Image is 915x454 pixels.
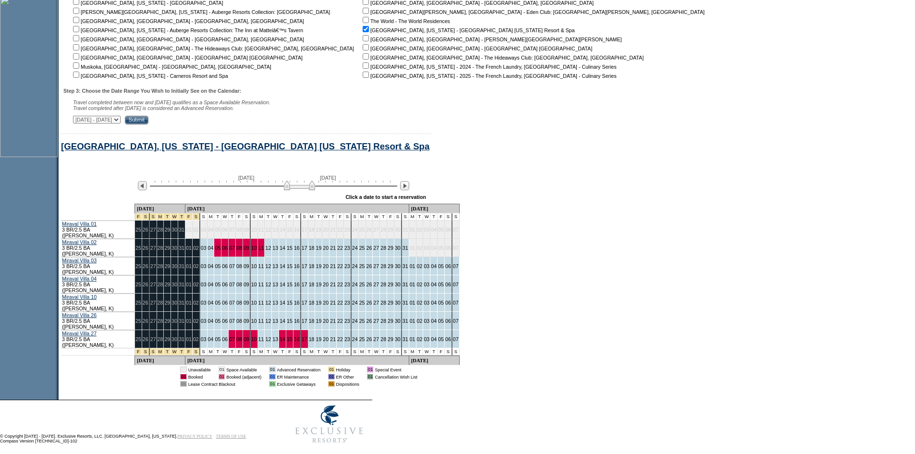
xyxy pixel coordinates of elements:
[61,221,135,239] td: 3 BR/2.5 BA ([PERSON_NAME], K)
[73,105,234,111] nobr: Travel completed after [DATE] is considered an Advanced Reservation.
[236,245,242,251] a: 08
[438,300,444,306] a: 05
[388,318,393,324] a: 29
[222,336,228,342] a: 06
[135,221,142,239] td: 25
[380,282,386,287] a: 28
[395,318,401,324] a: 30
[380,336,386,342] a: 28
[125,116,148,124] input: Submit
[287,245,293,251] a: 15
[302,318,307,324] a: 17
[272,318,278,324] a: 13
[410,300,415,306] a: 01
[438,318,444,324] a: 05
[157,213,164,221] td: New Year's 2026/2027
[316,300,321,306] a: 19
[409,204,460,213] td: [DATE]
[403,318,408,324] a: 31
[62,258,97,263] a: Miraval Villa 03
[403,282,408,287] a: 31
[258,300,264,306] a: 11
[359,318,365,324] a: 25
[417,263,423,269] a: 02
[280,318,285,324] a: 14
[286,400,372,448] img: Exclusive Resorts
[287,282,293,287] a: 15
[135,213,142,221] td: Christmas 2026
[236,282,242,287] a: 08
[251,263,257,269] a: 10
[323,263,329,269] a: 20
[258,336,264,342] a: 11
[150,213,157,221] td: New Year's 2026/2027
[265,300,271,306] a: 12
[71,27,303,33] nobr: [GEOGRAPHIC_DATA], [US_STATE] - Auberge Resorts Collection: The Inn at Matteiâ€™s Tavern
[287,336,293,342] a: 15
[302,300,307,306] a: 17
[265,263,271,269] a: 12
[302,282,307,287] a: 17
[373,300,379,306] a: 27
[366,213,373,221] td: T
[345,194,426,200] div: Click a date to start a reservation
[380,263,386,269] a: 28
[409,213,416,221] td: M
[438,336,444,342] a: 05
[337,336,343,342] a: 22
[400,181,409,190] img: Next
[417,318,423,324] a: 02
[344,245,350,251] a: 23
[337,318,343,324] a: 22
[62,276,97,282] a: Miraval Villa 04
[244,245,249,251] a: 09
[280,263,285,269] a: 14
[366,300,372,306] a: 26
[236,263,242,269] a: 08
[323,318,329,324] a: 20
[359,213,366,221] td: M
[366,282,372,287] a: 26
[453,318,459,324] a: 07
[320,175,336,181] span: [DATE]
[142,221,150,239] td: 26
[361,9,705,15] nobr: [GEOGRAPHIC_DATA][PERSON_NAME], [GEOGRAPHIC_DATA] - Eden Club: [GEOGRAPHIC_DATA][PERSON_NAME], [G...
[244,336,249,342] a: 09
[62,294,97,300] a: Miraval Villa 10
[215,263,220,269] a: 05
[222,263,228,269] a: 06
[251,336,257,342] a: 10
[244,282,249,287] a: 09
[403,300,408,306] a: 31
[244,263,249,269] a: 09
[309,245,315,251] a: 18
[359,300,365,306] a: 25
[424,336,429,342] a: 03
[280,300,285,306] a: 14
[302,245,307,251] a: 17
[417,300,423,306] a: 02
[214,213,221,221] td: T
[222,318,228,324] a: 06
[294,318,300,324] a: 16
[344,318,350,324] a: 23
[431,336,437,342] a: 04
[222,245,228,251] a: 06
[265,245,271,251] a: 12
[453,263,459,269] a: 07
[431,282,437,287] a: 04
[251,300,257,306] a: 10
[280,245,285,251] a: 14
[403,263,408,269] a: 31
[207,213,215,221] td: M
[352,263,358,269] a: 24
[315,213,322,221] td: T
[438,213,445,221] td: F
[323,336,329,342] a: 20
[71,37,304,42] nobr: [GEOGRAPHIC_DATA], [GEOGRAPHIC_DATA] - [GEOGRAPHIC_DATA], [GEOGRAPHIC_DATA]
[62,239,97,245] a: Miraval Villa 02
[361,27,574,33] nobr: [GEOGRAPHIC_DATA], [US_STATE] - [GEOGRAPHIC_DATA] [US_STATE] Resort & Spa
[280,282,285,287] a: 14
[302,263,307,269] a: 17
[215,300,220,306] a: 05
